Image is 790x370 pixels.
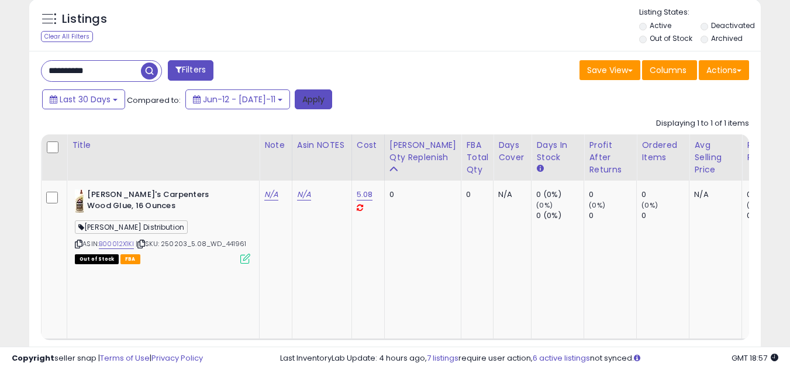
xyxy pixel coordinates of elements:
label: Active [650,20,671,30]
small: (0%) [747,200,763,210]
div: N/A [498,189,522,200]
button: Apply [295,89,332,109]
button: Columns [642,60,697,80]
div: FBA Total Qty [466,139,488,176]
a: Privacy Policy [151,352,203,364]
span: Last 30 Days [60,94,111,105]
div: Days In Stock [536,139,579,164]
span: Jun-12 - [DATE]-11 [203,94,275,105]
div: Cost [357,139,380,151]
div: seller snap | | [12,353,203,364]
span: All listings that are currently out of stock and unavailable for purchase on Amazon [75,254,119,264]
div: Displaying 1 to 1 of 1 items [656,118,749,129]
small: (0%) [589,200,605,210]
a: N/A [264,189,278,200]
small: (0%) [641,200,658,210]
div: Avg Selling Price [694,139,737,176]
div: 0 [641,189,689,200]
div: Ordered Items [641,139,684,164]
img: 31V9Vi2sJ4L._SL40_.jpg [75,189,84,213]
div: N/A [694,189,733,200]
div: Clear All Filters [41,31,93,42]
div: Last InventoryLab Update: 4 hours ago, require user action, not synced. [280,353,778,364]
a: B00012X1KI [99,239,134,249]
div: 0 (0%) [536,189,584,200]
a: 6 active listings [533,352,590,364]
th: CSV column name: cust_attr_1_ Asin NOTES [292,134,351,181]
h5: Listings [62,11,107,27]
span: Columns [650,64,686,76]
span: FBA [120,254,140,264]
a: Terms of Use [100,352,150,364]
div: Return Rate [747,139,789,164]
span: [PERSON_NAME] Distribution [75,220,188,234]
span: | SKU: 250203_5.08_WD_441961 [136,239,247,248]
span: 2025-08-11 18:57 GMT [732,352,778,364]
a: N/A [297,189,311,200]
button: Save View [579,60,640,80]
div: Days Cover [498,139,526,164]
div: 0 [589,189,636,200]
small: Days In Stock. [536,164,543,174]
p: Listing States: [639,7,761,18]
div: 0 (0%) [536,210,584,221]
label: Archived [711,33,743,43]
b: [PERSON_NAME]'s Carpenters Wood Glue, 16 Ounces [87,189,229,214]
button: Actions [699,60,749,80]
div: Title [72,139,254,151]
div: [PERSON_NAME] Qty Replenish [389,139,457,164]
strong: Copyright [12,352,54,364]
label: Deactivated [711,20,755,30]
a: 5.08 [357,189,373,200]
label: Out of Stock [650,33,692,43]
div: 0 [641,210,689,221]
a: 7 listings [427,352,458,364]
div: Note [264,139,287,151]
div: ASIN: [75,189,250,262]
div: Profit After Returns [589,139,632,176]
div: Asin NOTES [297,139,347,151]
span: Compared to: [127,95,181,106]
button: Jun-12 - [DATE]-11 [185,89,290,109]
div: 0 [589,210,636,221]
th: Please note that this number is a calculation based on your required days of coverage and your ve... [384,134,461,181]
button: Last 30 Days [42,89,125,109]
button: Filters [168,60,213,81]
div: 0 [466,189,484,200]
small: (0%) [536,200,553,210]
div: 0 [389,189,453,200]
